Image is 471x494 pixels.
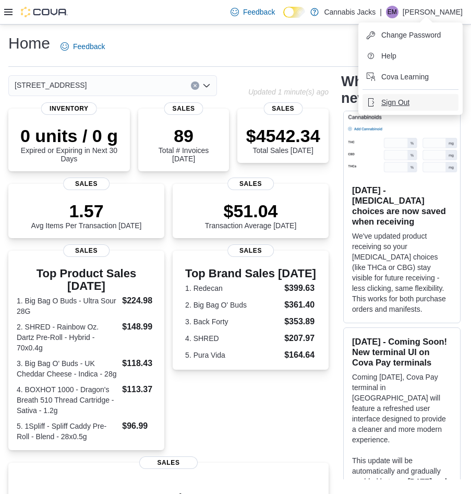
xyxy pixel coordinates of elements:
[185,350,280,360] dt: 5. Pura Vida
[185,267,316,280] h3: Top Brand Sales [DATE]
[147,125,221,146] p: 89
[8,33,50,54] h1: Home
[263,102,303,115] span: Sales
[185,283,280,293] dt: 1. Redecan
[122,295,156,307] dd: $224.98
[185,333,280,344] dt: 4. SHRED
[381,51,396,61] span: Help
[63,178,110,190] span: Sales
[122,321,156,333] dd: $148.99
[381,72,429,82] span: Cova Learning
[283,7,305,18] input: Dark Mode
[363,94,458,111] button: Sign Out
[352,185,452,227] h3: [DATE] - [MEDICAL_DATA] choices are now saved when receiving
[381,30,441,40] span: Change Password
[205,201,297,230] div: Transaction Average [DATE]
[248,88,329,96] p: Updated 1 minute(s) ago
[341,73,417,107] h2: What's new
[185,316,280,327] dt: 3. Back Forty
[352,372,452,445] p: Coming [DATE], Cova Pay terminal in [GEOGRAPHIC_DATA] will feature a refreshed user interface des...
[386,6,398,18] div: Emily Mangone
[41,102,97,115] span: Inventory
[164,102,203,115] span: Sales
[284,282,316,295] dd: $399.63
[17,384,118,416] dt: 4. BOXHOT 1000 - Dragon's Breath 510 Thread Cartridge - Sativa - 1.2g
[17,296,118,316] dt: 1. Big Bag O Buds - Ultra Sour 28G
[139,456,198,469] span: Sales
[17,322,118,353] dt: 2. SHRED - Rainbow Oz. Dartz Pre-Roll - Hybrid - 70x0.4g
[122,357,156,370] dd: $118.43
[246,125,320,155] div: Total Sales [DATE]
[63,244,110,257] span: Sales
[21,7,68,17] img: Cova
[122,420,156,432] dd: $96.99
[284,332,316,345] dd: $207.97
[284,299,316,311] dd: $361.40
[284,349,316,361] dd: $164.64
[284,315,316,328] dd: $353.89
[246,125,320,146] p: $4542.34
[191,81,199,90] button: Clear input
[227,178,274,190] span: Sales
[380,6,382,18] p: |
[352,336,452,368] h3: [DATE] - Coming Soon! New terminal UI on Cova Pay terminals
[17,267,156,292] h3: Top Product Sales [DATE]
[73,41,105,52] span: Feedback
[226,2,279,22] a: Feedback
[227,244,274,257] span: Sales
[15,79,87,91] span: [STREET_ADDRESS]
[17,421,118,442] dt: 5. 1Spliff - Spliff Caddy Pre-Roll - Blend - 28x0.5g
[243,7,275,17] span: Feedback
[363,68,458,85] button: Cova Learning
[185,300,280,310] dt: 2. Big Bag O' Buds
[363,48,458,64] button: Help
[17,125,122,146] p: 0 units / 0 g
[363,27,458,43] button: Change Password
[122,383,156,396] dd: $113.37
[31,201,142,230] div: Avg Items Per Transaction [DATE]
[381,97,409,108] span: Sign Out
[352,231,452,314] p: We've updated product receiving so your [MEDICAL_DATA] choices (like THCa or CBG) stay visible fo...
[56,36,109,57] a: Feedback
[31,201,142,221] p: 1.57
[17,358,118,379] dt: 3. Big Bag O' Buds - UK Cheddar Cheese - Indica - 28g
[324,6,376,18] p: Cannabis Jacks
[403,6,463,18] p: [PERSON_NAME]
[17,125,122,163] div: Expired or Expiring in Next 30 Days
[202,81,211,90] button: Open list of options
[388,6,397,18] span: EM
[147,125,221,163] div: Total # Invoices [DATE]
[205,201,297,221] p: $51.04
